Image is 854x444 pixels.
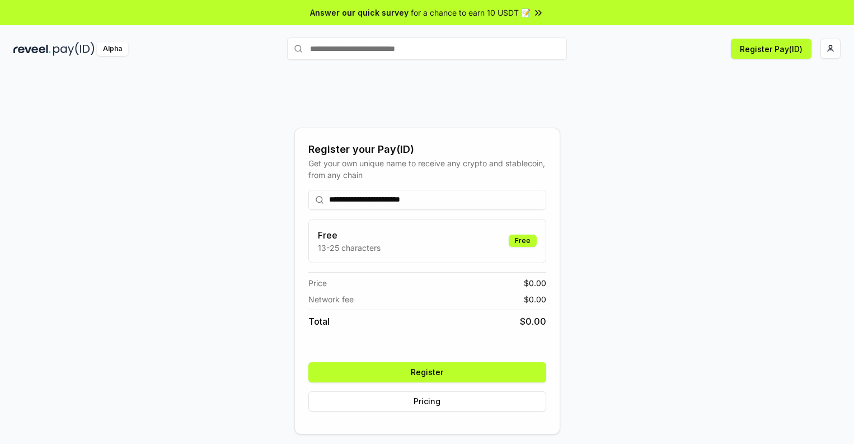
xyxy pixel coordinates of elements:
[308,315,330,328] span: Total
[308,293,354,305] span: Network fee
[509,235,537,247] div: Free
[318,228,381,242] h3: Free
[308,142,546,157] div: Register your Pay(ID)
[524,293,546,305] span: $ 0.00
[53,42,95,56] img: pay_id
[411,7,531,18] span: for a chance to earn 10 USDT 📝
[520,315,546,328] span: $ 0.00
[308,391,546,412] button: Pricing
[310,7,409,18] span: Answer our quick survey
[308,362,546,382] button: Register
[318,242,381,254] p: 13-25 characters
[308,277,327,289] span: Price
[524,277,546,289] span: $ 0.00
[308,157,546,181] div: Get your own unique name to receive any crypto and stablecoin, from any chain
[13,42,51,56] img: reveel_dark
[97,42,128,56] div: Alpha
[731,39,811,59] button: Register Pay(ID)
